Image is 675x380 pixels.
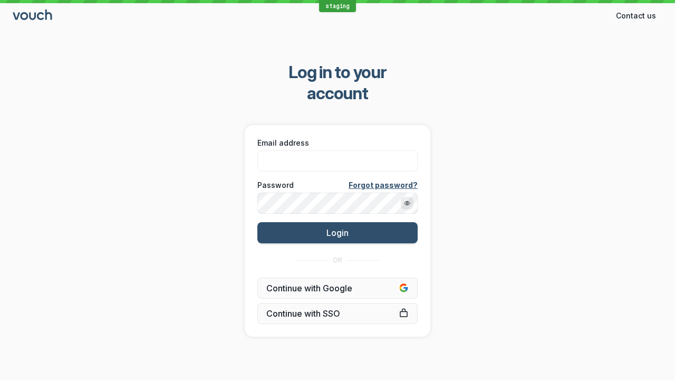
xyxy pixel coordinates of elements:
[610,7,662,24] button: Contact us
[401,197,413,210] button: Show password
[266,283,409,293] span: Continue with Google
[266,308,409,319] span: Continue with SSO
[257,180,294,191] span: Password
[616,11,656,21] span: Contact us
[257,222,418,243] button: Login
[257,303,418,324] a: Continue with SSO
[349,180,418,191] a: Forgot password?
[257,138,309,148] span: Email address
[259,62,417,104] span: Log in to your account
[257,278,418,299] button: Continue with Google
[13,12,54,21] a: Go to sign in
[333,256,342,264] span: OR
[326,227,349,238] span: Login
